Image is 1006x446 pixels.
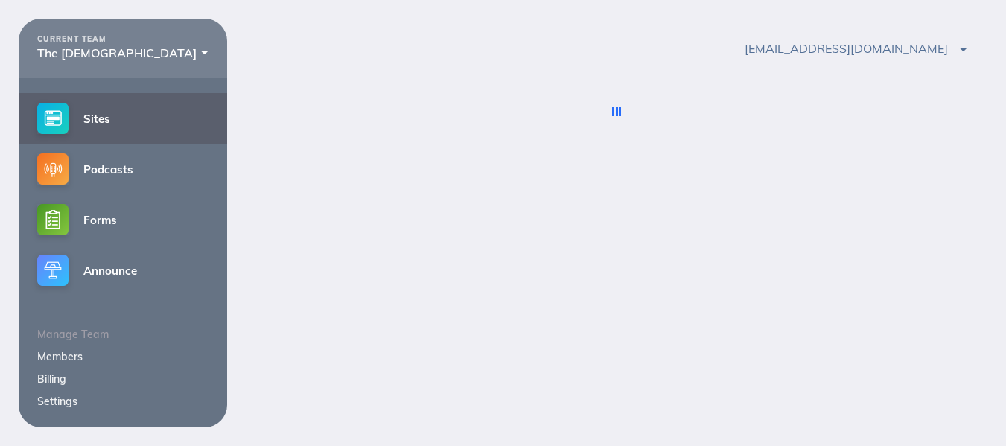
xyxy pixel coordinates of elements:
img: sites-small@2x.png [37,103,69,134]
a: Podcasts [19,144,227,194]
span: Manage Team [37,328,109,341]
a: Forms [19,194,227,245]
a: Sites [19,93,227,144]
div: The [DEMOGRAPHIC_DATA] [37,46,208,60]
a: Members [37,350,83,363]
a: Settings [37,395,77,408]
img: forms-small@2x.png [37,204,69,235]
a: Billing [37,372,66,386]
a: Announce [19,245,227,296]
img: announce-small@2x.png [37,255,69,286]
img: podcasts-small@2x.png [37,153,69,185]
div: CURRENT TEAM [37,35,208,44]
div: Loading [616,107,618,116]
span: [EMAIL_ADDRESS][DOMAIN_NAME] [745,41,967,56]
